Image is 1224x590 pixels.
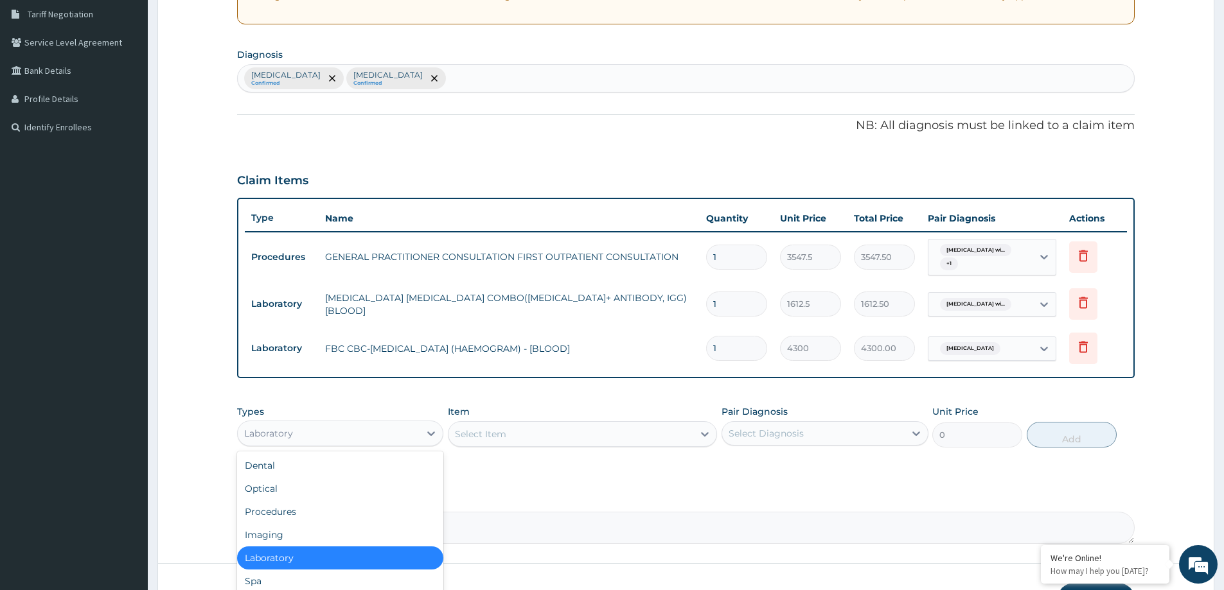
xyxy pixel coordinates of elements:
td: Laboratory [245,292,319,316]
label: Types [237,406,264,417]
div: Laboratory [237,546,443,569]
img: d_794563401_company_1708531726252_794563401 [24,64,52,96]
label: Pair Diagnosis [722,405,788,418]
th: Type [245,206,319,230]
p: NB: All diagnosis must be linked to a claim item [237,117,1135,134]
label: Comment [237,494,1135,505]
p: [MEDICAL_DATA] [353,70,423,80]
td: Procedures [245,245,319,269]
th: Name [319,205,700,231]
span: [MEDICAL_DATA] wi... [940,298,1011,311]
th: Unit Price [774,205,847,231]
span: [MEDICAL_DATA] wi... [940,244,1011,257]
span: remove selection option [429,73,440,84]
td: GENERAL PRACTITIONER CONSULTATION FIRST OUTPATIENT CONSULTATION [319,244,700,270]
div: Select Diagnosis [729,427,804,440]
div: Imaging [237,523,443,546]
div: Laboratory [244,427,293,440]
h3: Claim Items [237,174,308,188]
div: Chat with us now [67,72,216,89]
label: Item [448,405,470,418]
td: [MEDICAL_DATA] [MEDICAL_DATA] COMBO([MEDICAL_DATA]+ ANTIBODY, IGG) [BLOOD] [319,285,700,324]
div: Optical [237,477,443,500]
div: Select Item [455,428,506,440]
th: Quantity [700,205,774,231]
label: Unit Price [932,405,979,418]
th: Pair Diagnosis [921,205,1063,231]
div: Dental [237,454,443,477]
button: Add [1027,422,1117,447]
span: Tariff Negotiation [28,8,93,20]
small: Confirmed [251,80,321,87]
small: Confirmed [353,80,423,87]
th: Actions [1063,205,1127,231]
span: remove selection option [326,73,338,84]
span: + 1 [940,257,958,270]
div: We're Online! [1051,552,1160,564]
div: Procedures [237,500,443,523]
span: We're online! [75,162,177,291]
textarea: Type your message and hit 'Enter' [6,351,245,395]
label: Diagnosis [237,48,283,61]
span: [MEDICAL_DATA] [940,342,1000,355]
td: Laboratory [245,336,319,360]
th: Total Price [847,205,921,231]
td: FBC CBC-[MEDICAL_DATA] (HAEMOGRAM) - [BLOOD] [319,336,700,361]
div: Minimize live chat window [211,6,242,37]
p: How may I help you today? [1051,566,1160,577]
p: [MEDICAL_DATA] [251,70,321,80]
